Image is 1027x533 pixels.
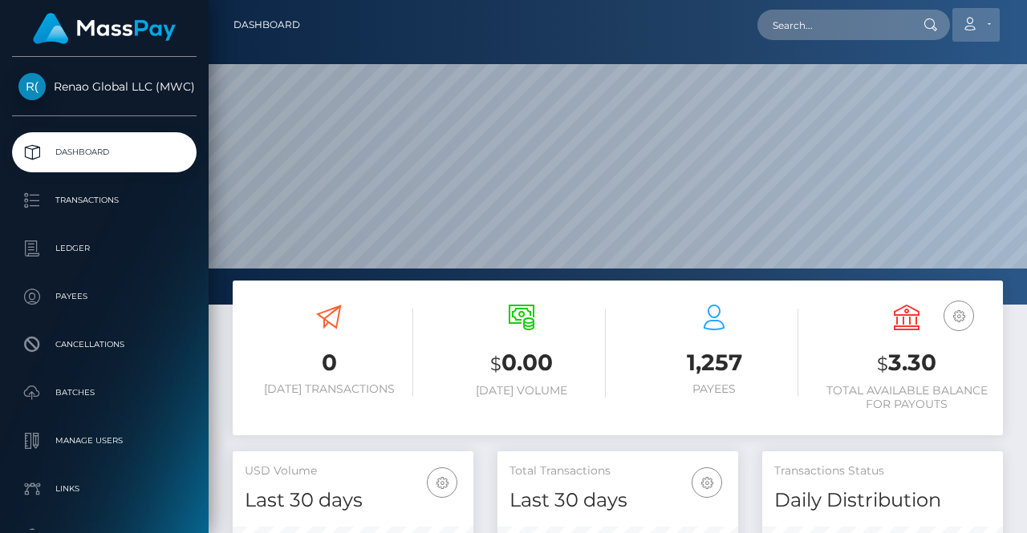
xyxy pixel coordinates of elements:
[774,463,991,479] h5: Transactions Status
[18,477,190,501] p: Links
[12,79,197,94] span: Renao Global LLC (MWC)
[437,347,606,380] h3: 0.00
[12,132,197,172] a: Dashboard
[12,277,197,317] a: Payees
[18,140,190,164] p: Dashboard
[12,373,197,413] a: Batches
[18,188,190,212] p: Transactions
[437,384,606,398] h6: [DATE] Volume
[18,73,46,100] img: Renao Global LLC (MWC)
[18,333,190,357] p: Cancellations
[12,228,197,269] a: Ledger
[18,285,190,309] p: Payees
[245,347,413,378] h3: 0
[822,384,991,411] h6: Total Available Balance for Payouts
[630,382,798,396] h6: Payees
[33,13,176,44] img: MassPay Logo
[509,487,726,515] h4: Last 30 days
[245,382,413,396] h6: [DATE] Transactions
[12,421,197,461] a: Manage Users
[18,236,190,260] p: Ledger
[18,381,190,405] p: Batches
[245,463,461,479] h5: USD Volume
[757,10,908,40] input: Search...
[12,180,197,220] a: Transactions
[509,463,726,479] h5: Total Transactions
[630,347,798,378] h3: 1,257
[774,487,991,515] h4: Daily Distribution
[12,469,197,509] a: Links
[822,347,991,380] h3: 3.30
[12,325,197,365] a: Cancellations
[245,487,461,515] h4: Last 30 days
[18,429,190,453] p: Manage Users
[233,8,300,42] a: Dashboard
[490,353,501,375] small: $
[877,353,888,375] small: $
